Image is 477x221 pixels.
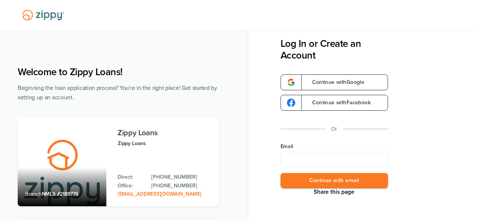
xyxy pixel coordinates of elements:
img: Lender Logo [18,6,69,24]
button: Continue with email [281,173,388,189]
a: Office Phone: 512-975-2947 [151,182,212,190]
span: Continue with Facebook [305,100,371,105]
img: google-logo [287,99,295,107]
p: Direct: [118,173,144,181]
h1: Welcome to Zippy Loans! [18,66,219,78]
a: Direct Phone: 512-975-2947 [151,173,212,181]
a: Email Address: zippyguide@zippymh.com [118,191,201,197]
span: NMLS #2189776 [42,191,78,197]
a: google-logoContinue withFacebook [281,95,388,111]
span: Beginning the loan application process? You're in the right place! Get started by setting up an a... [18,85,217,101]
a: google-logoContinue withGoogle [281,74,388,90]
img: google-logo [287,78,295,87]
label: Email [281,143,388,150]
span: Continue with Google [305,80,365,85]
input: Email Address [281,152,388,167]
h3: Log In or Create an Account [281,38,388,61]
span: Branch [25,191,42,197]
p: Office: [118,182,144,190]
p: Or [331,124,337,134]
button: Share This Page [311,188,357,196]
h3: Zippy Loans [118,129,212,137]
p: Zippy Loans [118,139,212,148]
